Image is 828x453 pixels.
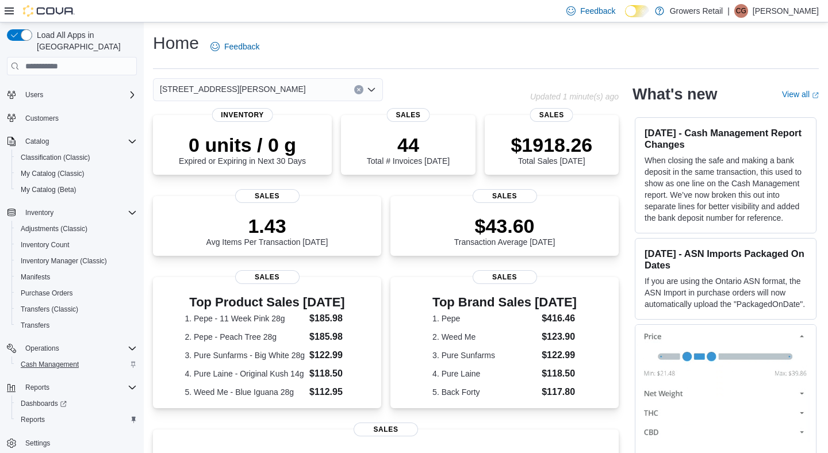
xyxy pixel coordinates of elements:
button: Clear input [354,85,363,94]
span: Transfers (Classic) [16,302,137,316]
dt: 5. Back Forty [432,386,537,398]
span: Feedback [580,5,615,17]
dt: 4. Pure Laine - Original Kush 14g [185,368,305,379]
span: Cash Management [16,358,137,371]
p: $43.60 [454,214,555,237]
span: Load All Apps in [GEOGRAPHIC_DATA] [32,29,137,52]
button: Customers [2,110,141,126]
span: Operations [21,341,137,355]
span: Inventory [212,108,273,122]
button: Catalog [21,135,53,148]
button: Reports [21,381,54,394]
span: Catalog [25,137,49,146]
a: Feedback [206,35,264,58]
dd: $118.50 [309,367,350,381]
span: Inventory [25,208,53,217]
p: If you are using the Ontario ASN format, the ASN Import in purchase orders will now automatically... [645,275,807,310]
p: 44 [367,133,450,156]
dd: $112.95 [309,385,350,399]
button: My Catalog (Classic) [11,166,141,182]
button: Users [21,88,48,102]
span: [STREET_ADDRESS][PERSON_NAME] [160,82,306,96]
a: Customers [21,112,63,125]
span: Inventory Manager (Classic) [21,256,107,266]
span: Transfers [21,321,49,330]
span: Sales [354,423,418,436]
span: Adjustments (Classic) [21,224,87,233]
a: Settings [21,436,55,450]
h3: [DATE] - ASN Imports Packaged On Dates [645,248,807,271]
p: 1.43 [206,214,328,237]
dt: 4. Pure Laine [432,368,537,379]
span: Reports [25,383,49,392]
dd: $185.98 [309,312,350,325]
dd: $122.99 [309,348,350,362]
h2: What's new [632,85,717,103]
span: Reports [21,415,45,424]
span: Classification (Classic) [21,153,90,162]
span: Adjustments (Classic) [16,222,137,236]
span: Settings [21,436,137,450]
span: My Catalog (Classic) [16,167,137,181]
div: Transaction Average [DATE] [454,214,555,247]
button: Purchase Orders [11,285,141,301]
span: Users [21,88,137,102]
span: My Catalog (Beta) [16,183,137,197]
button: Inventory [2,205,141,221]
span: Purchase Orders [16,286,137,300]
button: Users [2,87,141,103]
a: Reports [16,413,49,427]
a: Adjustments (Classic) [16,222,92,236]
dt: 3. Pure Sunfarms [432,350,537,361]
button: Reports [11,412,141,428]
div: Avg Items Per Transaction [DATE] [206,214,328,247]
button: Open list of options [367,85,376,94]
span: Sales [473,270,537,284]
p: | [727,4,730,18]
svg: External link [812,92,819,99]
dd: $185.98 [309,330,350,344]
a: View allExternal link [782,90,819,99]
div: Total # Invoices [DATE] [367,133,450,166]
a: Purchase Orders [16,286,78,300]
span: Catalog [21,135,137,148]
span: Dashboards [16,397,137,410]
span: Inventory Count [16,238,137,252]
h3: Top Product Sales [DATE] [185,295,349,309]
button: Classification (Classic) [11,149,141,166]
dt: 1. Pepe [432,313,537,324]
a: Dashboards [11,396,141,412]
dd: $416.46 [542,312,577,325]
span: Purchase Orders [21,289,73,298]
span: Sales [386,108,430,122]
a: My Catalog (Beta) [16,183,81,197]
span: Cash Management [21,360,79,369]
span: Customers [21,111,137,125]
span: Sales [530,108,573,122]
div: Total Sales [DATE] [511,133,592,166]
span: Classification (Classic) [16,151,137,164]
span: Reports [16,413,137,427]
span: Manifests [16,270,137,284]
span: Sales [235,270,300,284]
dt: 2. Weed Me [432,331,537,343]
button: Transfers (Classic) [11,301,141,317]
span: Inventory Manager (Classic) [16,254,137,268]
button: Settings [2,435,141,451]
button: My Catalog (Beta) [11,182,141,198]
span: Transfers (Classic) [21,305,78,314]
span: Customers [25,114,59,123]
span: Dashboards [21,399,67,408]
button: Cash Management [11,356,141,373]
span: Manifests [21,272,50,282]
span: Operations [25,344,59,353]
img: Cova [23,5,75,17]
span: Inventory [21,206,137,220]
button: Inventory Manager (Classic) [11,253,141,269]
a: Manifests [16,270,55,284]
button: Transfers [11,317,141,333]
h3: Top Brand Sales [DATE] [432,295,577,309]
p: Updated 1 minute(s) ago [530,92,619,101]
button: Inventory Count [11,237,141,253]
a: Classification (Classic) [16,151,95,164]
